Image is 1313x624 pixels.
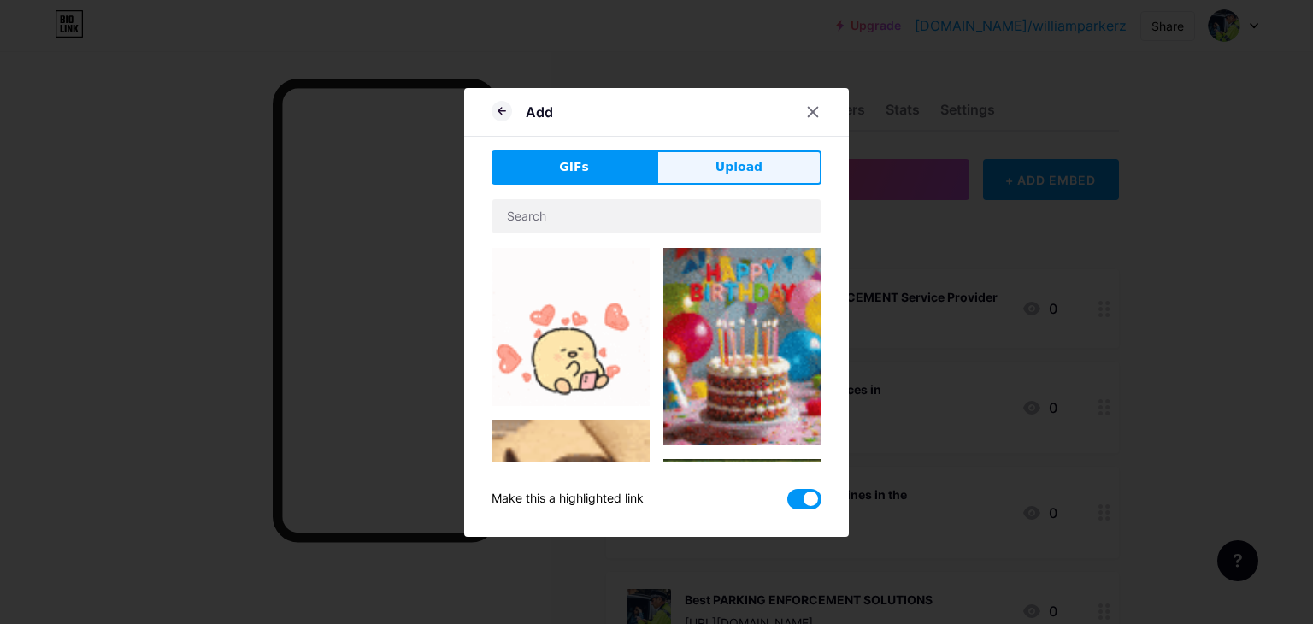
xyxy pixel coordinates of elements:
[492,150,656,185] button: GIFs
[715,158,762,176] span: Upload
[492,489,644,509] div: Make this a highlighted link
[526,102,553,122] div: Add
[663,459,821,617] img: Gihpy
[492,248,650,406] img: Gihpy
[656,150,821,185] button: Upload
[559,158,589,176] span: GIFs
[492,199,821,233] input: Search
[663,248,821,445] img: Gihpy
